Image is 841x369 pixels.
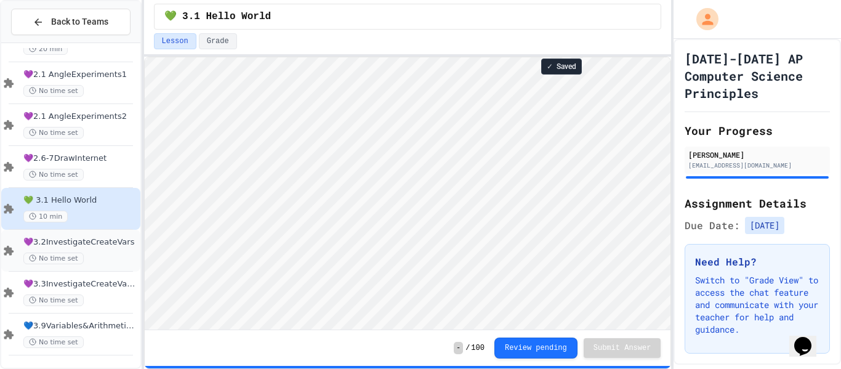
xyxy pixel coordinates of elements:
span: 💜2.6-7DrawInternet [23,153,138,164]
span: / [465,343,470,353]
div: [EMAIL_ADDRESS][DOMAIN_NAME] [688,161,826,170]
div: [PERSON_NAME] [688,149,826,160]
span: Back to Teams [51,15,108,28]
span: 100 [471,343,485,353]
span: No time set [23,85,84,97]
h3: Need Help? [695,254,819,269]
span: 💜2.1 AngleExperiments1 [23,70,138,80]
span: No time set [23,169,84,180]
button: Submit Answer [584,338,661,358]
span: 💜3.2InvestigateCreateVars [23,237,138,248]
span: No time set [23,294,84,306]
iframe: chat widget [789,320,829,357]
iframe: Snap! Programming Environment [145,57,671,330]
button: Grade [199,33,237,49]
span: 20 min [23,43,68,55]
span: No time set [23,336,84,348]
h2: Assignment Details [685,195,830,212]
span: 💚 3.1 Hello World [23,195,138,206]
span: - [454,342,463,354]
span: 💜3.3InvestigateCreateVars(A:GraphOrg) [23,279,138,290]
span: No time set [23,253,84,264]
span: 💜2.1 AngleExperiments2 [23,112,138,122]
span: Saved [557,62,576,71]
h1: [DATE]-[DATE] AP Computer Science Principles [685,50,830,102]
span: 💙3.9Variables&ArithmeticOp [23,321,138,331]
span: Due Date: [685,218,740,233]
span: 💚 3.1 Hello World [164,9,272,24]
span: ✓ [547,62,553,71]
button: Review pending [494,338,577,359]
div: My Account [683,5,722,33]
button: Back to Teams [11,9,131,35]
span: No time set [23,127,84,139]
button: Lesson [154,33,196,49]
span: 10 min [23,211,68,222]
span: Submit Answer [594,343,651,353]
p: Switch to "Grade View" to access the chat feature and communicate with your teacher for help and ... [695,274,819,336]
span: [DATE] [745,217,784,234]
h2: Your Progress [685,122,830,139]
